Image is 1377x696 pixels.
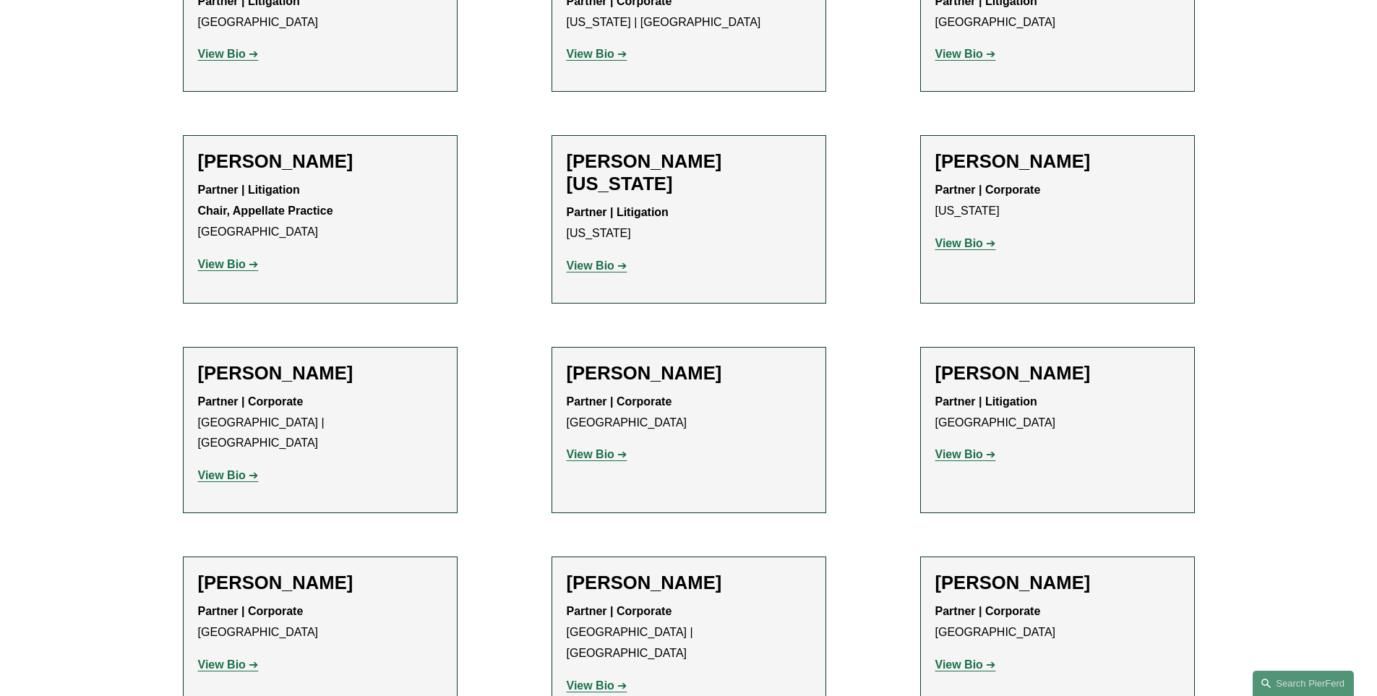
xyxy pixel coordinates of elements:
[198,48,259,60] a: View Bio
[935,48,996,60] a: View Bio
[567,259,627,272] a: View Bio
[935,48,983,60] strong: View Bio
[198,48,246,60] strong: View Bio
[935,392,1180,434] p: [GEOGRAPHIC_DATA]
[567,679,614,692] strong: View Bio
[935,150,1180,173] h2: [PERSON_NAME]
[198,392,442,454] p: [GEOGRAPHIC_DATA] | [GEOGRAPHIC_DATA]
[567,48,627,60] a: View Bio
[935,658,996,671] a: View Bio
[567,48,614,60] strong: View Bio
[935,184,1041,196] strong: Partner | Corporate
[198,469,246,481] strong: View Bio
[567,679,627,692] a: View Bio
[935,572,1180,594] h2: [PERSON_NAME]
[935,237,996,249] a: View Bio
[935,180,1180,222] p: [US_STATE]
[567,150,811,195] h2: [PERSON_NAME][US_STATE]
[567,572,811,594] h2: [PERSON_NAME]
[198,605,304,617] strong: Partner | Corporate
[567,448,614,460] strong: View Bio
[198,150,442,173] h2: [PERSON_NAME]
[198,658,246,671] strong: View Bio
[567,362,811,384] h2: [PERSON_NAME]
[198,395,304,408] strong: Partner | Corporate
[567,601,811,663] p: [GEOGRAPHIC_DATA] | [GEOGRAPHIC_DATA]
[567,395,672,408] strong: Partner | Corporate
[198,258,246,270] strong: View Bio
[935,362,1180,384] h2: [PERSON_NAME]
[198,658,259,671] a: View Bio
[567,259,614,272] strong: View Bio
[1253,671,1354,696] a: Search this site
[198,184,333,217] strong: Partner | Litigation Chair, Appellate Practice
[935,448,983,460] strong: View Bio
[567,448,627,460] a: View Bio
[567,392,811,434] p: [GEOGRAPHIC_DATA]
[935,605,1041,617] strong: Partner | Corporate
[198,601,442,643] p: [GEOGRAPHIC_DATA]
[567,202,811,244] p: [US_STATE]
[567,206,669,218] strong: Partner | Litigation
[198,258,259,270] a: View Bio
[198,180,442,242] p: [GEOGRAPHIC_DATA]
[198,469,259,481] a: View Bio
[935,601,1180,643] p: [GEOGRAPHIC_DATA]
[935,658,983,671] strong: View Bio
[198,362,442,384] h2: [PERSON_NAME]
[935,448,996,460] a: View Bio
[567,605,672,617] strong: Partner | Corporate
[935,395,1037,408] strong: Partner | Litigation
[198,572,442,594] h2: [PERSON_NAME]
[935,237,983,249] strong: View Bio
